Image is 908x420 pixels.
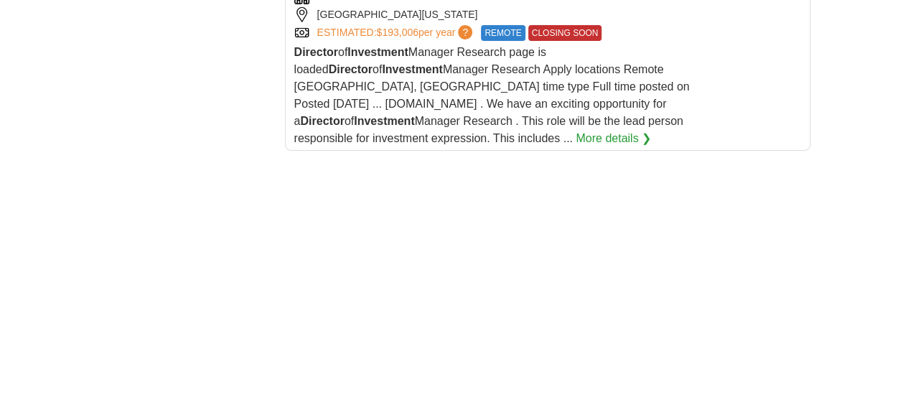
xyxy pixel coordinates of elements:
[300,115,344,127] strong: Director
[576,130,651,147] a: More details ❯
[528,25,602,41] span: CLOSING SOON
[329,63,373,75] strong: Director
[376,27,418,38] span: $193,006
[481,25,525,41] span: REMOTE
[458,25,472,39] span: ?
[347,46,408,58] strong: Investment
[294,46,338,58] strong: Director
[294,7,718,22] div: [GEOGRAPHIC_DATA][US_STATE]
[382,63,442,75] strong: Investment
[317,25,476,41] a: ESTIMATED:$193,006per year?
[294,46,690,144] span: of Manager Research page is loaded of Manager Research Apply locations Remote [GEOGRAPHIC_DATA], ...
[354,115,414,127] strong: Investment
